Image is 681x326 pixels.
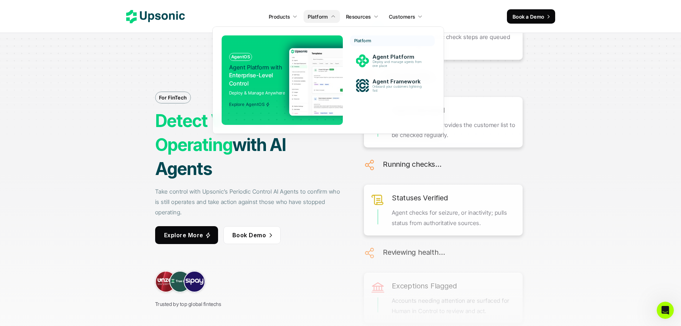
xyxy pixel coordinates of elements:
iframe: Intercom live chat [657,302,674,319]
p: Book Demo [232,230,266,240]
p: Onboard your customers lightning fast [372,85,424,93]
p: Agent Framework [372,78,425,85]
p: Explore AgentOS [229,102,265,107]
h6: Statuses Verified [392,192,448,204]
p: Deploy and manage agents from one place [372,60,424,68]
span: Explore AgentOS [229,102,270,107]
a: AgentOSAgent Platform withEnterprise-Level ControlDeploy & Manage AnywhereExplore AgentOS [222,35,343,125]
h6: Inputs Received [392,104,445,116]
p: For FinTech [159,94,187,101]
span: Agent Platform with [229,64,282,71]
p: Book a Demo [513,13,544,20]
a: Products [265,10,302,23]
p: Resources [346,13,371,20]
p: All required periodic check steps are queued for execution. [392,32,515,53]
strong: with AI Agents [155,135,289,180]
p: Agent Platform [372,54,425,60]
h6: Reviewing health… [383,246,445,258]
p: Take control with Upsonic’s Periodic Control AI Agents to confirm who is still operates and take ... [155,186,343,217]
p: Customers [389,13,415,20]
p: Explore More [164,230,203,240]
p: Human in Control provides the customer list to be checked regularly. [392,120,515,141]
p: Platform [354,38,371,43]
p: AgentOS [231,54,250,59]
p: Accounts needing attention are surfaced for Human in Control to review and act. [392,296,515,316]
p: Products [269,13,290,20]
a: Explore More [155,226,218,244]
p: Trusted by top global fintechs [155,300,221,308]
p: Deploy & Manage Anywhere [229,89,285,96]
h6: Running checks… [383,158,441,170]
strong: Detect Who is Still Operating [155,110,300,155]
p: Platform [308,13,328,20]
a: Book Demo [223,226,280,244]
p: Enterprise-Level Control [229,63,284,87]
h6: Exceptions Flagged [392,280,457,292]
p: Agent checks for seizure, or inactivity; pulls status from authoritative sources. [392,208,515,228]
